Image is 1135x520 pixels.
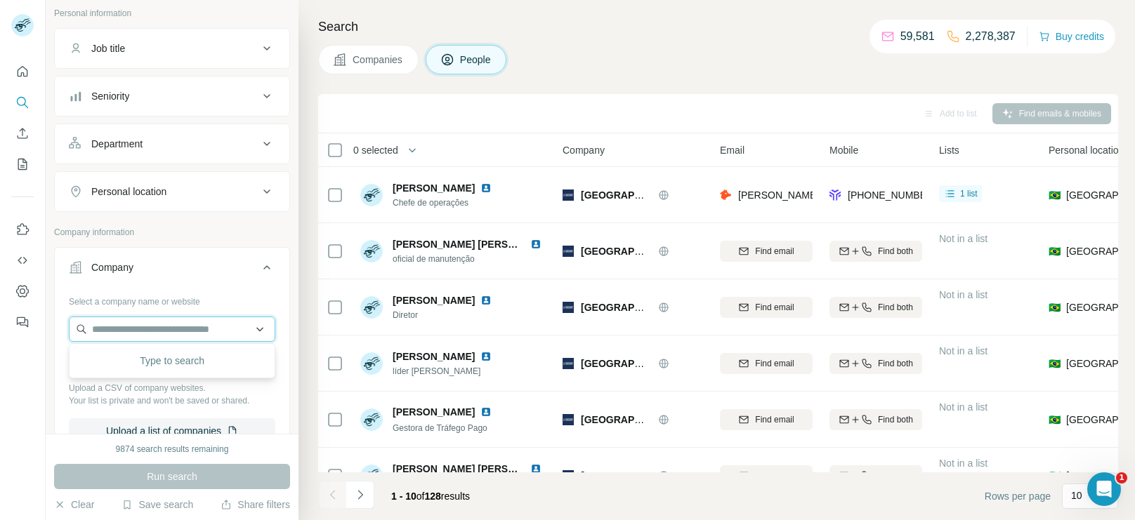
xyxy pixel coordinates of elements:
[1116,472,1127,484] span: 1
[755,245,794,258] span: Find email
[1049,300,1061,314] span: 🇧🇷
[72,347,272,375] div: Type to search
[939,458,988,469] span: Not in a list
[829,241,922,262] button: Find both
[55,175,289,208] button: Personal location
[563,470,574,481] img: Logo of Universidade Ibirapuera
[391,491,470,502] span: results
[69,394,275,407] p: Your list is private and won't be saved or shared.
[878,245,913,258] span: Find both
[55,251,289,290] button: Company
[1049,188,1061,202] span: 🇧🇷
[11,279,34,304] button: Dashboard
[848,189,936,201] span: [PHONE_NUMBER]
[1049,413,1061,427] span: 🇧🇷
[878,469,913,482] span: Find both
[353,143,398,157] span: 0 selected
[563,414,574,425] img: Logo of Universidade Ibirapuera
[360,465,383,487] img: Avatar
[939,345,988,356] span: Not in a list
[11,248,34,273] button: Use Surfe API
[91,185,166,199] div: Personal location
[391,491,416,502] span: 1 - 10
[393,181,475,195] span: [PERSON_NAME]
[1087,472,1121,506] iframe: Intercom live chat
[581,470,686,481] span: [GEOGRAPHIC_DATA]
[393,239,560,250] span: [PERSON_NAME] [PERSON_NAME]
[393,253,547,265] span: oficial de manutenção
[939,233,988,244] span: Not in a list
[425,491,441,502] span: 128
[755,413,794,426] span: Find email
[563,358,574,369] img: Logo of Universidade Ibirapuera
[91,260,133,274] div: Company
[720,143,744,157] span: Email
[1071,488,1082,502] p: 10
[530,239,542,250] img: LinkedIn logo
[755,301,794,314] span: Find email
[393,293,475,307] span: [PERSON_NAME]
[1049,143,1124,157] span: Personal location
[985,489,1051,503] span: Rows per page
[720,241,813,262] button: Find email
[353,53,404,67] span: Companies
[393,196,497,209] span: Chefe de operações
[11,121,34,146] button: Enrich CSV
[55,127,289,161] button: Department
[360,352,383,375] img: Avatar
[11,59,34,84] button: Quick start
[393,405,475,419] span: [PERSON_NAME]
[563,189,574,201] img: Logo of Universidade Ibirapuera
[755,357,794,370] span: Find email
[530,463,542,474] img: LinkedIn logo
[720,353,813,374] button: Find email
[829,465,922,486] button: Find both
[122,498,193,512] button: Save search
[11,90,34,115] button: Search
[581,189,686,201] span: [GEOGRAPHIC_DATA]
[11,309,34,335] button: Feedback
[939,143,959,157] span: Lists
[878,301,913,314] span: Find both
[393,365,497,378] span: líder [PERSON_NAME]
[55,32,289,65] button: Job title
[720,409,813,430] button: Find email
[720,188,731,202] img: provider hunter logo
[11,217,34,242] button: Use Surfe on LinkedIn
[69,290,275,308] div: Select a company name or website
[939,401,988,413] span: Not in a list
[460,53,492,67] span: People
[416,491,425,502] span: of
[221,498,290,512] button: Share filters
[829,143,858,157] span: Mobile
[360,296,383,319] img: Avatar
[54,498,94,512] button: Clear
[581,358,686,369] span: [GEOGRAPHIC_DATA]
[55,79,289,113] button: Seniority
[91,137,143,151] div: Department
[54,226,290,239] p: Company information
[91,41,125,55] div: Job title
[11,152,34,177] button: My lists
[480,351,492,362] img: LinkedIn logo
[54,7,290,20] p: Personal information
[393,309,497,321] span: Diretor
[960,187,978,200] span: 1 list
[900,28,935,45] p: 59,581
[360,240,383,262] img: Avatar
[939,289,988,300] span: Not in a list
[878,413,913,426] span: Find both
[346,481,374,509] button: Navigate to next page
[581,302,686,313] span: [GEOGRAPHIC_DATA]
[1049,244,1061,258] span: 🇧🇷
[393,423,487,433] span: Gestora de Tráfego Pago
[480,406,492,418] img: LinkedIn logo
[829,409,922,430] button: Find both
[829,353,922,374] button: Find both
[878,357,913,370] span: Find both
[393,463,560,474] span: [PERSON_NAME] [PERSON_NAME]
[563,143,605,157] span: Company
[360,184,383,206] img: Avatar
[318,17,1118,36] h4: Search
[393,349,475,364] span: [PERSON_NAME]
